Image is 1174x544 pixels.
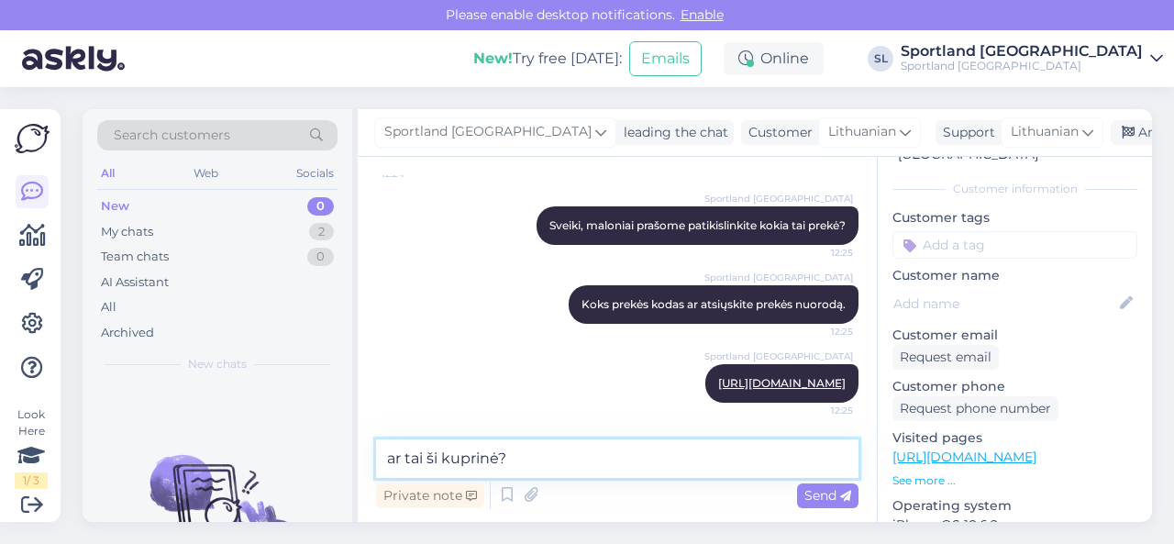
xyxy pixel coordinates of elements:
[892,496,1137,516] p: Operating system
[784,325,853,339] span: 12:25
[936,123,995,142] div: Support
[868,46,893,72] div: SL
[892,516,1137,535] p: iPhone OS 18.6.2
[384,122,592,142] span: Sportland [GEOGRAPHIC_DATA]
[892,472,1137,489] p: See more ...
[828,122,896,142] span: Lithuanian
[892,449,1036,465] a: [URL][DOMAIN_NAME]
[901,59,1143,73] div: Sportland [GEOGRAPHIC_DATA]
[892,181,1137,197] div: Customer information
[892,428,1137,448] p: Visited pages
[473,50,513,67] b: New!
[101,298,116,316] div: All
[114,126,230,145] span: Search customers
[704,350,853,363] span: Sportland [GEOGRAPHIC_DATA]
[784,404,853,417] span: 12:25
[101,273,169,292] div: AI Assistant
[309,223,334,241] div: 2
[892,208,1137,228] p: Customer tags
[675,6,729,23] span: Enable
[101,197,129,216] div: New
[293,161,338,185] div: Socials
[376,439,858,478] textarea: ar tai ši kuprinė?
[892,326,1137,345] p: Customer email
[804,487,851,504] span: Send
[15,124,50,153] img: Askly Logo
[188,356,247,372] span: New chats
[15,472,48,489] div: 1 / 3
[704,271,853,284] span: Sportland [GEOGRAPHIC_DATA]
[784,246,853,260] span: 12:25
[892,396,1058,421] div: Request phone number
[581,297,846,311] span: Koks prekės kodas ar atsiųskite prekės nuorodą.
[892,231,1137,259] input: Add a tag
[892,266,1137,285] p: Customer name
[741,123,813,142] div: Customer
[97,161,118,185] div: All
[376,483,484,508] div: Private note
[892,345,999,370] div: Request email
[704,192,853,205] span: Sportland [GEOGRAPHIC_DATA]
[718,376,846,390] a: [URL][DOMAIN_NAME]
[901,44,1163,73] a: Sportland [GEOGRAPHIC_DATA]Sportland [GEOGRAPHIC_DATA]
[549,218,846,232] span: Sveiki, maloniai prašome patikislinkite kokia tai prekė?
[473,48,622,70] div: Try free [DATE]:
[190,161,222,185] div: Web
[15,406,48,489] div: Look Here
[616,123,728,142] div: leading the chat
[724,42,824,75] div: Online
[101,324,154,342] div: Archived
[307,197,334,216] div: 0
[629,41,702,76] button: Emails
[307,248,334,266] div: 0
[892,377,1137,396] p: Customer phone
[101,223,153,241] div: My chats
[893,294,1116,314] input: Add name
[901,44,1143,59] div: Sportland [GEOGRAPHIC_DATA]
[1011,122,1079,142] span: Lithuanian
[101,248,169,266] div: Team chats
